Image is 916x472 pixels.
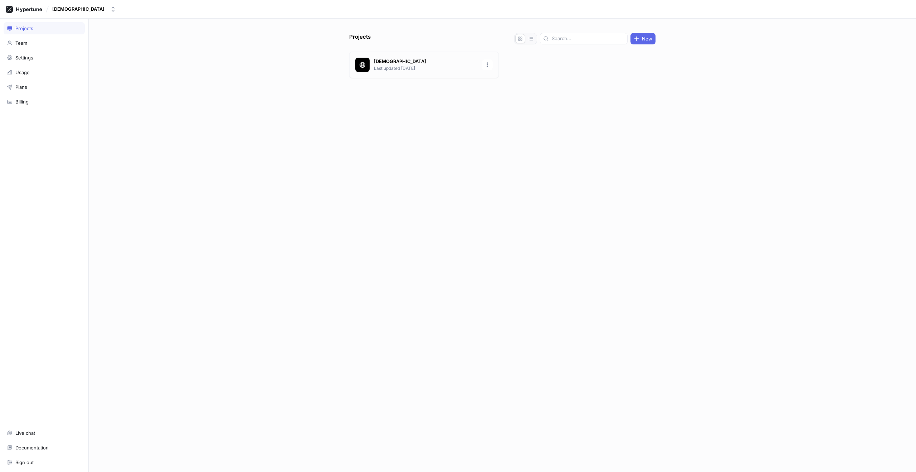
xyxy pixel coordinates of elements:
[52,6,104,12] div: [DEMOGRAPHIC_DATA]
[374,58,478,65] p: [DEMOGRAPHIC_DATA]
[642,37,652,41] span: New
[15,40,27,46] div: Team
[4,96,85,108] a: Billing
[630,33,656,44] button: New
[4,52,85,64] a: Settings
[552,35,624,42] input: Search...
[15,25,33,31] div: Projects
[349,33,371,44] p: Projects
[15,55,33,61] div: Settings
[4,37,85,49] a: Team
[4,66,85,78] a: Usage
[15,445,49,451] div: Documentation
[4,22,85,34] a: Projects
[15,459,34,465] div: Sign out
[15,99,29,105] div: Billing
[15,84,27,90] div: Plans
[4,442,85,454] a: Documentation
[49,3,119,15] button: [DEMOGRAPHIC_DATA]
[15,69,30,75] div: Usage
[15,430,35,436] div: Live chat
[4,81,85,93] a: Plans
[374,65,478,72] p: Last updated [DATE]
